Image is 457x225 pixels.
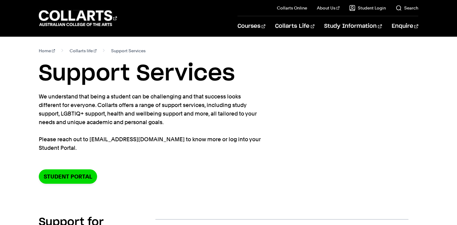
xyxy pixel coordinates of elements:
h1: Support Services [39,60,418,87]
span: Support Services [111,46,146,55]
a: Enquire [392,16,418,36]
a: Collarts life [70,46,97,55]
a: Student Login [349,5,386,11]
a: Student Portal [39,169,97,184]
a: Collarts Life [275,16,314,36]
a: About Us [317,5,339,11]
a: Search [396,5,418,11]
a: Study Information [324,16,382,36]
a: Home [39,46,55,55]
div: Go to homepage [39,9,117,27]
a: Courses [238,16,265,36]
a: Collarts Online [277,5,307,11]
p: We understand that being a student can be challenging and that success looks different for everyo... [39,92,262,152]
